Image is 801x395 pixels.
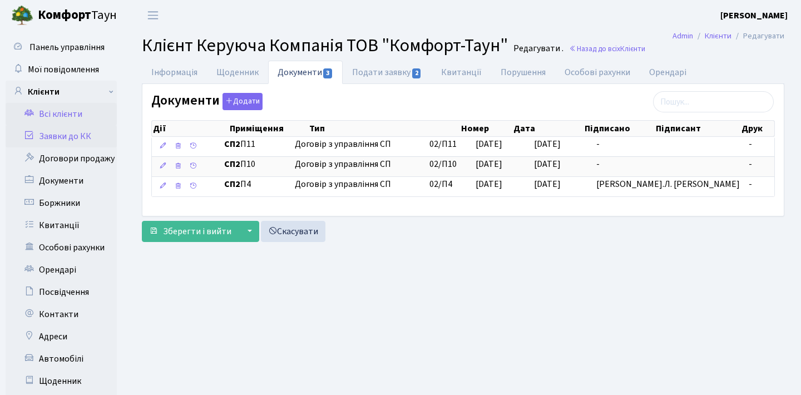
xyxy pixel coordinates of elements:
span: Клієнт Керуюча Компанія ТОВ "Комфорт-Таун" [142,33,508,58]
th: Дата [512,121,584,136]
a: Квитанції [432,61,491,84]
label: Документи [151,93,263,110]
span: П10 [224,158,286,171]
th: Підписано [584,121,655,136]
nav: breadcrumb [656,24,801,48]
th: Приміщення [229,121,308,136]
b: СП2 [224,178,240,190]
a: Щоденник [6,370,117,392]
span: Мої повідомлення [28,63,99,76]
a: [PERSON_NAME] [720,9,788,22]
small: Редагувати . [511,43,563,54]
a: Подати заявку [343,61,431,84]
span: [DATE] [476,138,502,150]
b: Комфорт [38,6,91,24]
a: Щоденник [207,61,268,84]
a: Автомобілі [6,348,117,370]
span: Таун [38,6,117,25]
button: Зберегти і вийти [142,221,239,242]
th: Друк [740,121,774,136]
a: Панель управління [6,36,117,58]
a: Назад до всіхКлієнти [569,43,645,54]
span: [DATE] [534,138,561,150]
span: [DATE] [476,158,502,170]
span: [PERSON_NAME].Л. [PERSON_NAME] [596,178,740,190]
a: Скасувати [261,221,325,242]
a: Документи [268,61,343,84]
a: Договори продажу [6,147,117,170]
a: Інформація [142,61,207,84]
th: Номер [460,121,512,136]
a: Контакти [6,303,117,325]
span: Договір з управління СП [295,178,421,191]
span: Панель управління [29,41,105,53]
span: 02/П11 [429,138,457,150]
a: Орендарі [640,61,696,84]
button: Переключити навігацію [139,6,167,24]
span: Договір з управління СП [295,138,421,151]
b: СП2 [224,138,240,150]
span: - [749,178,752,190]
span: 3 [323,68,332,78]
th: Підписант [655,121,740,136]
th: Дії [152,121,229,136]
a: Додати [220,91,263,111]
span: 02/П10 [429,158,457,170]
input: Пошук... [653,91,774,112]
a: Боржники [6,192,117,214]
span: [DATE] [476,178,502,190]
a: Квитанції [6,214,117,236]
a: Клієнти [705,30,731,42]
span: 02/П4 [429,178,452,190]
button: Документи [222,93,263,110]
a: Посвідчення [6,281,117,303]
th: Тип [308,121,460,136]
span: П4 [224,178,286,191]
a: Заявки до КК [6,125,117,147]
span: [DATE] [534,158,561,170]
li: Редагувати [731,30,784,42]
span: Зберегти і вийти [163,225,231,238]
a: Всі клієнти [6,103,117,125]
a: Клієнти [6,81,117,103]
span: [DATE] [534,178,561,190]
img: logo.png [11,4,33,27]
span: Клієнти [620,43,645,54]
a: Мої повідомлення [6,58,117,81]
span: 2 [412,68,421,78]
a: Особові рахунки [555,61,640,84]
a: Адреси [6,325,117,348]
a: Особові рахунки [6,236,117,259]
span: - [749,138,752,150]
a: Документи [6,170,117,192]
span: П11 [224,138,286,151]
span: Договір з управління СП [295,158,421,171]
a: Орендарі [6,259,117,281]
span: - [596,138,600,150]
span: - [596,158,600,170]
a: Порушення [491,61,555,84]
b: СП2 [224,158,240,170]
span: - [749,158,752,170]
a: Admin [673,30,693,42]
